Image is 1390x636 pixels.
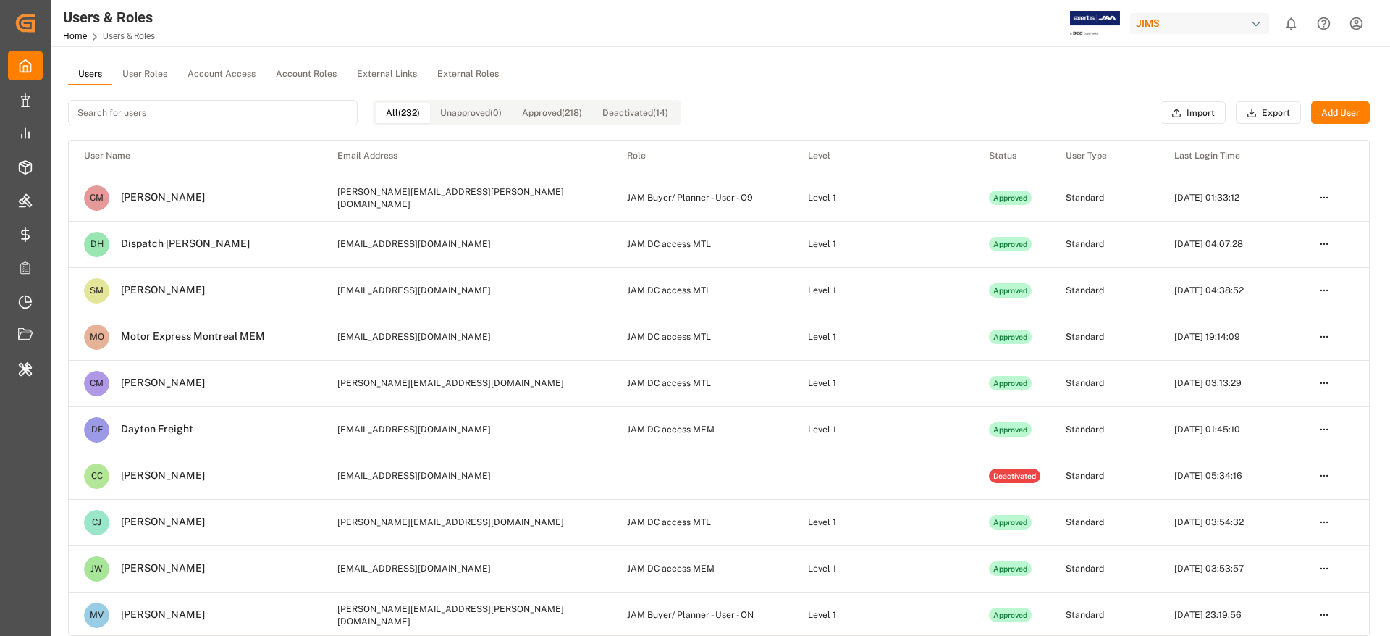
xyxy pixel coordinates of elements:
[1050,453,1159,499] td: Standard
[989,469,1041,483] div: Deactivated
[1159,175,1304,221] td: [DATE] 01:33:12
[612,499,793,545] td: JAM DC access MTL
[1159,499,1304,545] td: [DATE] 03:54:32
[109,191,205,204] div: [PERSON_NAME]
[322,406,612,453] td: [EMAIL_ADDRESS][DOMAIN_NAME]
[1130,13,1269,34] div: JIMS
[1130,9,1275,37] button: JIMS
[68,64,112,85] button: Users
[989,376,1032,390] div: Approved
[612,221,793,267] td: JAM DC access MTL
[612,175,793,221] td: JAM Buyer/ Planner - User - O9
[1236,101,1301,125] button: Export
[989,237,1032,251] div: Approved
[1159,267,1304,314] td: [DATE] 04:38:52
[612,141,793,171] th: Role
[347,64,427,85] button: External Links
[512,103,592,123] button: Approved (218)
[322,267,612,314] td: [EMAIL_ADDRESS][DOMAIN_NAME]
[322,221,612,267] td: [EMAIL_ADDRESS][DOMAIN_NAME]
[1050,175,1159,221] td: Standard
[1050,314,1159,360] td: Standard
[1050,406,1159,453] td: Standard
[1159,453,1304,499] td: [DATE] 05:34:16
[109,608,205,622] div: [PERSON_NAME]
[793,314,974,360] td: Level 1
[68,100,358,125] input: Search for users
[1159,360,1304,406] td: [DATE] 03:13:29
[793,499,974,545] td: Level 1
[322,545,612,592] td: [EMAIL_ADDRESS][DOMAIN_NAME]
[322,453,612,499] td: [EMAIL_ADDRESS][DOMAIN_NAME]
[63,31,87,41] a: Home
[109,516,205,529] div: [PERSON_NAME]
[1159,141,1304,171] th: Last Login Time
[612,314,793,360] td: JAM DC access MTL
[109,238,250,251] div: Dispatch [PERSON_NAME]
[1050,141,1159,171] th: User Type
[1050,499,1159,545] td: Standard
[1159,221,1304,267] td: [DATE] 04:07:28
[989,191,1032,205] div: Approved
[430,103,512,123] button: Unapproved (0)
[612,360,793,406] td: JAM DC access MTL
[1307,7,1340,40] button: Help Center
[1159,406,1304,453] td: [DATE] 01:45:10
[322,360,612,406] td: [PERSON_NAME][EMAIL_ADDRESS][DOMAIN_NAME]
[112,64,177,85] button: User Roles
[427,64,509,85] button: External Roles
[793,545,974,592] td: Level 1
[1050,267,1159,314] td: Standard
[612,267,793,314] td: JAM DC access MTL
[109,469,205,482] div: [PERSON_NAME]
[612,406,793,453] td: JAM DC access MEM
[1050,545,1159,592] td: Standard
[592,103,678,123] button: Deactivated (14)
[1275,7,1307,40] button: show 0 new notifications
[1159,314,1304,360] td: [DATE] 19:14:09
[1159,545,1304,592] td: [DATE] 03:53:57
[322,499,612,545] td: [PERSON_NAME][EMAIL_ADDRESS][DOMAIN_NAME]
[793,360,974,406] td: Level 1
[793,221,974,267] td: Level 1
[63,7,155,28] div: Users & Roles
[109,423,193,436] div: Dayton Freight
[974,141,1051,171] th: Status
[177,64,266,85] button: Account Access
[109,377,205,390] div: [PERSON_NAME]
[989,422,1032,437] div: Approved
[793,406,974,453] td: Level 1
[1161,101,1226,125] button: Import
[793,175,974,221] td: Level 1
[793,141,974,171] th: Level
[612,545,793,592] td: JAM DC access MEM
[322,175,612,221] td: [PERSON_NAME][EMAIL_ADDRESS][PERSON_NAME][DOMAIN_NAME]
[266,64,347,85] button: Account Roles
[1050,221,1159,267] td: Standard
[322,141,612,171] th: Email Address
[109,284,205,297] div: [PERSON_NAME]
[1050,360,1159,406] td: Standard
[989,608,1032,622] div: Approved
[109,562,205,575] div: [PERSON_NAME]
[793,267,974,314] td: Level 1
[322,314,612,360] td: [EMAIL_ADDRESS][DOMAIN_NAME]
[1311,101,1370,125] button: Add User
[989,561,1032,576] div: Approved
[376,103,430,123] button: All (232)
[989,283,1032,298] div: Approved
[69,141,322,171] th: User Name
[989,330,1032,344] div: Approved
[989,515,1032,530] div: Approved
[109,330,265,343] div: Motor Express Montreal MEM
[1070,11,1120,36] img: Exertis%20JAM%20-%20Email%20Logo.jpg_1722504956.jpg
